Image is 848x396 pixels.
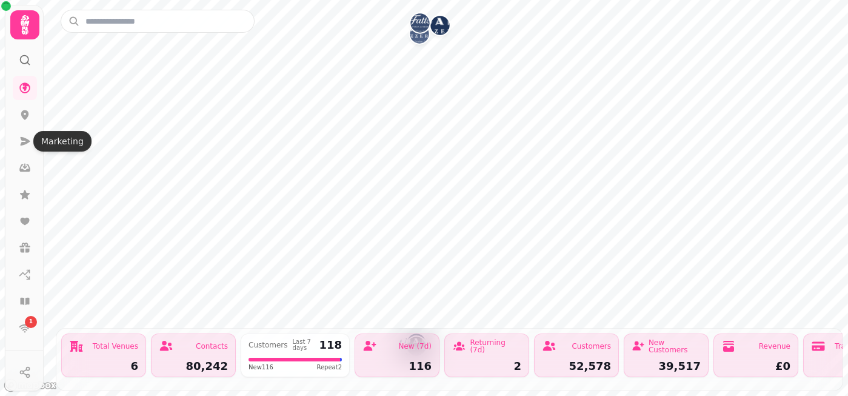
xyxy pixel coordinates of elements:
div: New Customers [649,339,701,354]
a: Mapbox logo [4,378,57,392]
div: Revenue [759,343,790,350]
div: 2 [452,361,521,372]
div: 116 [362,361,432,372]
a: 1 [13,316,37,340]
div: 39,517 [632,361,701,372]
div: Returning (7d) [470,339,521,354]
button: Fatto a Mano Covent Garden [410,24,429,44]
div: 118 [319,340,342,351]
div: Marketing [33,131,92,152]
div: 80,242 [159,361,228,372]
div: New (7d) [398,343,432,350]
span: New 116 [249,363,273,372]
div: Last 7 days [293,339,315,351]
div: Customers [572,343,611,350]
div: £0 [721,361,790,372]
div: Map marker [410,24,429,47]
div: Contacts [196,343,228,350]
div: 6 [69,361,138,372]
div: Customers [249,341,288,349]
div: 52,578 [542,361,611,372]
span: Repeat 2 [316,363,342,372]
div: Total Venues [93,343,138,350]
span: 1 [29,318,33,326]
